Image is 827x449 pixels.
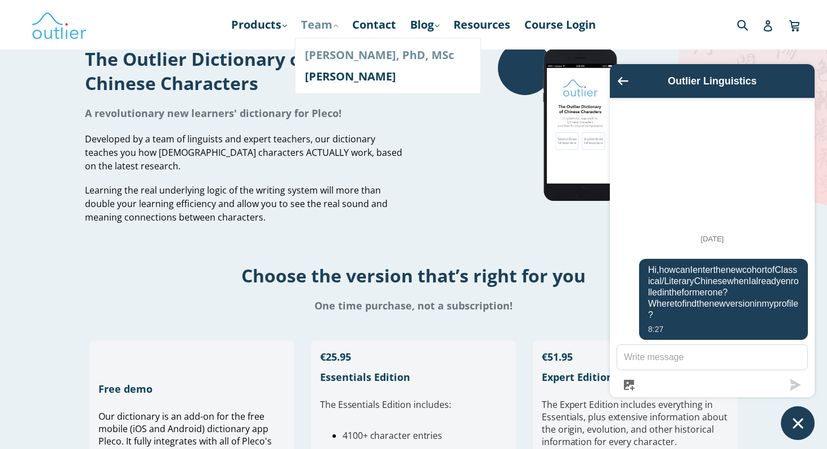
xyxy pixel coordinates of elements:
[85,133,402,172] span: Developed by a team of linguists and expert teachers, our dictionary teaches you how [DEMOGRAPHIC...
[542,370,729,384] h1: Expert Edition
[295,15,344,35] a: Team
[85,47,405,95] h1: The Outlier Dictionary of Chinese Characters
[404,15,445,35] a: Blog
[31,8,87,41] img: Outlier Linguistics
[343,429,442,442] span: 4100+ character entries
[542,350,573,363] span: €51.95
[226,15,293,35] a: Products
[606,64,818,440] inbox-online-store-chat: Shopify online store chat
[519,15,601,35] a: Course Login
[85,106,405,120] h1: A revolutionary new learners' dictionary for Pleco!
[305,44,471,66] a: [PERSON_NAME], PhD, MSc
[448,15,516,35] a: Resources
[85,184,388,223] span: Learning the real underlying logic of the writing system will more than double your learning effi...
[542,398,727,448] span: verything in Essentials, plus extensive information about the origin, evolution, and other histor...
[320,370,507,384] h1: Essentials Edition
[320,350,351,363] span: €25.95
[542,398,663,411] span: The Expert Edition includes e
[305,66,471,87] a: [PERSON_NAME]
[734,13,765,36] input: Search
[320,398,451,411] span: The Essentials Edition includes:
[98,382,285,396] h1: Free demo
[347,15,402,35] a: Contact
